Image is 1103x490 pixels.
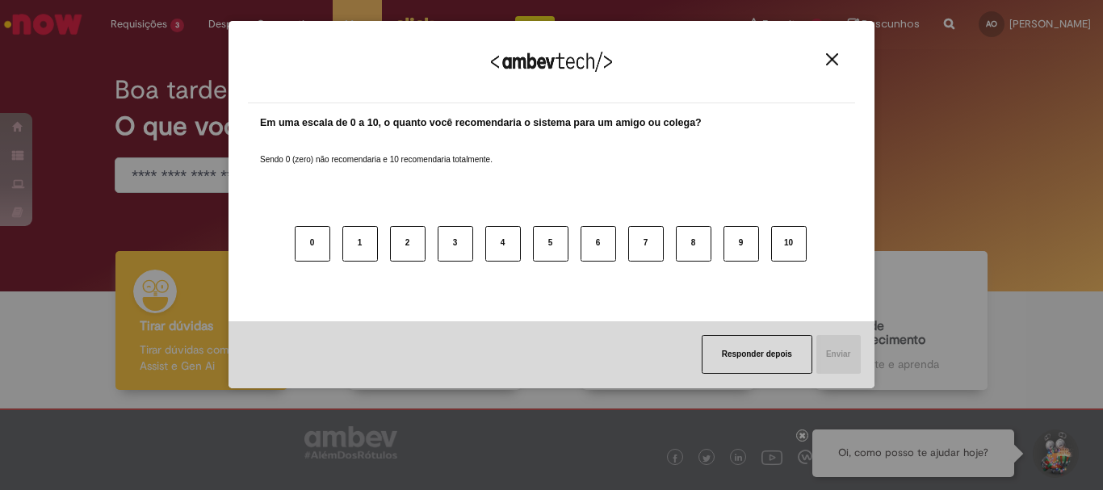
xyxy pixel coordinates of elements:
[260,135,493,165] label: Sendo 0 (zero) não recomendaria e 10 recomendaria totalmente.
[438,226,473,262] button: 3
[342,226,378,262] button: 1
[628,226,664,262] button: 7
[771,226,807,262] button: 10
[826,53,838,65] img: Close
[702,335,812,374] button: Responder depois
[260,115,702,131] label: Em uma escala de 0 a 10, o quanto você recomendaria o sistema para um amigo ou colega?
[581,226,616,262] button: 6
[491,52,612,72] img: Logo Ambevtech
[295,226,330,262] button: 0
[676,226,711,262] button: 8
[390,226,426,262] button: 2
[533,226,568,262] button: 5
[723,226,759,262] button: 9
[485,226,521,262] button: 4
[821,52,843,66] button: Close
